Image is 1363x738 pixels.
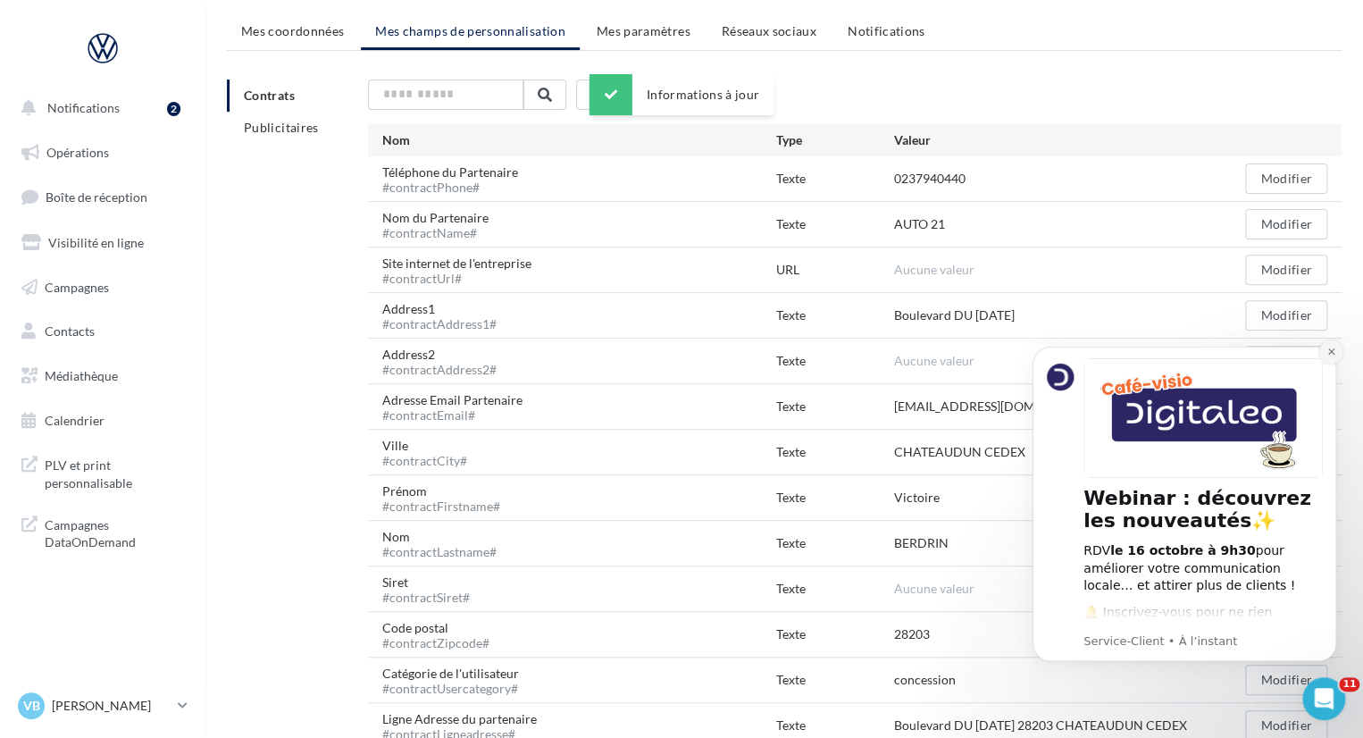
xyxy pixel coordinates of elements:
span: Calendrier [45,413,105,428]
div: Ville [382,437,481,467]
div: concession [894,671,956,689]
span: Campagnes DataOnDemand [45,513,184,551]
div: Texte [776,625,894,643]
div: #contractAddress2# [382,364,497,376]
a: Visibilité en ligne [11,224,195,262]
div: BERDRIN [894,534,949,552]
div: 0237940440 [894,170,966,188]
div: #contractEmail# [382,409,523,422]
iframe: Intercom notifications message [1006,324,1363,729]
span: PLV et print personnalisable [45,453,184,491]
span: Aucune valeur [894,353,974,368]
div: Texte [776,306,894,324]
div: #contractLastname# [382,546,497,558]
a: Médiathèque [11,357,195,395]
div: CHATEAUDUN CEDEX [894,443,1025,461]
div: #contractFirstname# [382,500,500,513]
span: Mes paramètres [597,23,690,38]
div: #contractUrl# [382,273,531,285]
button: Notifications 2 [11,89,188,127]
span: Boîte de réception [46,189,147,205]
span: Médiathèque [45,368,118,383]
div: #contractZipcode# [382,637,489,650]
span: Contacts [45,323,95,339]
p: [PERSON_NAME] [52,697,171,715]
div: Code postal [382,619,504,650]
span: Mes coordonnées [241,23,344,38]
div: Prénom [382,482,514,513]
div: Texte [776,717,894,734]
div: Nom [382,131,776,149]
div: URL [776,261,894,279]
span: VB [23,697,40,715]
div: Texte [776,489,894,507]
div: Informations à jour [590,74,774,115]
div: #contractUsercategory# [382,683,519,695]
div: AUTO 21 [894,215,945,233]
div: Téléphone du Partenaire [382,164,532,194]
button: Modifier [1245,300,1327,331]
div: #contractName# [382,227,489,239]
div: Adresse Email Partenaire [382,391,537,422]
span: Aucune valeur [894,581,974,596]
div: Texte [776,170,894,188]
div: Boulevard DU [DATE] 28203 CHATEAUDUN CEDEX [894,717,1187,734]
div: Texte [776,443,894,461]
div: Texte [776,671,894,689]
div: Texte [776,580,894,598]
span: Notifications [848,23,925,38]
span: Notifications [47,100,120,115]
button: Filtrer par type [576,80,710,110]
button: Modifier [1245,255,1327,285]
a: Contacts [11,313,195,350]
div: Siret [382,574,484,604]
div: Texte [776,398,894,415]
a: PLV et print personnalisable [11,446,195,499]
span: Visibilité en ligne [48,235,144,250]
div: Address2 [382,346,511,376]
div: #contractPhone# [382,181,518,194]
a: Campagnes DataOnDemand [11,506,195,558]
div: 2 [167,102,180,116]
div: Texte [776,534,894,552]
div: Valeur [894,131,1209,149]
div: Site internet de l'entreprise [382,255,546,285]
a: Opérations [11,134,195,172]
button: Modifier [1245,209,1327,239]
div: #contractSiret# [382,591,470,604]
div: [EMAIL_ADDRESS][DOMAIN_NAME] [894,398,1104,415]
span: 11 [1339,677,1359,692]
div: #contractCity# [382,455,467,467]
span: Publicitaires [244,120,319,135]
button: Modifier [1245,164,1327,194]
div: Nom [382,528,511,558]
div: Type [776,131,894,149]
div: Texte [776,352,894,370]
a: VB [PERSON_NAME] [14,689,191,723]
a: Calendrier [11,402,195,440]
div: Texte [776,215,894,233]
div: Nom du Partenaire [382,209,503,239]
div: Boulevard DU [DATE] [894,306,1015,324]
span: Campagnes [45,279,109,294]
a: Campagnes [11,269,195,306]
div: Address1 [382,300,511,331]
div: Catégorie de l'utilisateur [382,665,533,695]
span: Réseaux sociaux [722,23,816,38]
div: #contractAddress1# [382,318,497,331]
div: 28203 [894,625,930,643]
iframe: Intercom live chat [1302,677,1345,720]
span: Opérations [46,145,109,160]
div: Victoire [894,489,940,507]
